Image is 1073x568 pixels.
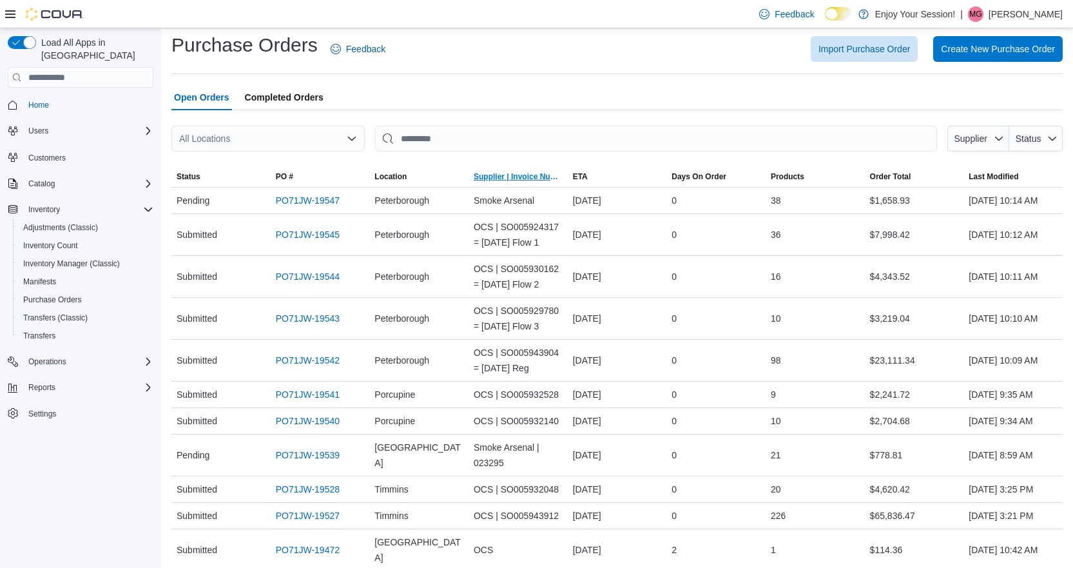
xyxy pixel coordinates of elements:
[766,166,865,187] button: Products
[374,534,463,565] span: [GEOGRAPHIC_DATA]
[18,256,125,271] a: Inventory Manager (Classic)
[960,6,963,22] p: |
[947,126,1009,152] button: Supplier
[968,6,983,22] div: Matt Gourlay
[374,171,407,182] span: Location
[23,380,61,395] button: Reports
[177,311,217,326] span: Submitted
[18,220,153,235] span: Adjustments (Classic)
[568,382,667,407] div: [DATE]
[374,482,408,497] span: Timmins
[23,150,71,166] a: Customers
[23,123,153,139] span: Users
[825,7,852,21] input: Dark Mode
[771,311,781,326] span: 10
[23,406,153,422] span: Settings
[177,269,217,284] span: Submitted
[771,193,781,208] span: 38
[771,387,776,402] span: 9
[865,503,964,529] div: $65,836.47
[177,227,217,242] span: Submitted
[865,264,964,289] div: $4,343.52
[23,176,60,191] button: Catalog
[375,126,937,152] input: This is a search bar. After typing your query, hit enter to filter the results lower in the page.
[23,222,98,233] span: Adjustments (Classic)
[963,442,1063,468] div: [DATE] 8:59 AM
[13,273,159,291] button: Manifests
[3,201,159,219] button: Inventory
[469,214,568,255] div: OCS | SO005924317 = [DATE] Flow 1
[18,292,87,308] a: Purchase Orders
[963,188,1063,213] div: [DATE] 10:14 AM
[469,382,568,407] div: OCS | SO005932528
[672,413,677,429] span: 0
[23,380,153,395] span: Reports
[933,36,1063,62] button: Create New Purchase Order
[177,193,209,208] span: Pending
[23,97,153,113] span: Home
[18,310,153,326] span: Transfers (Classic)
[568,264,667,289] div: [DATE]
[469,188,568,213] div: Smoke Arsenal
[374,440,463,471] span: [GEOGRAPHIC_DATA]
[276,508,340,524] a: PO71JW-19527
[23,123,53,139] button: Users
[568,476,667,502] div: [DATE]
[18,238,83,253] a: Inventory Count
[672,447,677,463] span: 0
[865,306,964,331] div: $3,219.04
[573,171,588,182] span: ETA
[18,292,153,308] span: Purchase Orders
[3,148,159,166] button: Customers
[954,133,987,144] span: Supplier
[771,482,781,497] span: 20
[23,240,78,251] span: Inventory Count
[568,408,667,434] div: [DATE]
[28,382,55,393] span: Reports
[13,327,159,345] button: Transfers
[963,222,1063,248] div: [DATE] 10:12 AM
[28,100,49,110] span: Home
[177,542,217,558] span: Submitted
[374,269,429,284] span: Peterborough
[177,171,200,182] span: Status
[8,90,153,456] nav: Complex example
[771,542,776,558] span: 1
[568,166,667,187] button: ETA
[3,122,159,140] button: Users
[865,348,964,373] div: $23,111.34
[963,408,1063,434] div: [DATE] 9:34 AM
[23,176,153,191] span: Catalog
[276,482,340,497] a: PO71JW-19528
[177,447,209,463] span: Pending
[23,277,56,287] span: Manifests
[23,202,153,217] span: Inventory
[469,503,568,529] div: OCS | SO005943912
[374,413,415,429] span: Porcupine
[374,193,429,208] span: Peterborough
[969,6,981,22] span: MG
[3,378,159,397] button: Reports
[26,8,84,21] img: Cova
[18,310,93,326] a: Transfers (Classic)
[28,409,56,419] span: Settings
[23,295,82,305] span: Purchase Orders
[672,353,677,368] span: 0
[963,306,1063,331] div: [DATE] 10:10 AM
[28,179,55,189] span: Catalog
[13,255,159,273] button: Inventory Manager (Classic)
[171,166,271,187] button: Status
[469,435,568,476] div: Smoke Arsenal | 023295
[672,482,677,497] span: 0
[469,166,568,187] button: Supplier | Invoice Number
[666,166,766,187] button: Days On Order
[568,503,667,529] div: [DATE]
[818,43,910,55] span: Import Purchase Order
[811,36,918,62] button: Import Purchase Order
[325,36,391,62] a: Feedback
[3,404,159,423] button: Settings
[13,237,159,255] button: Inventory Count
[469,408,568,434] div: OCS | SO005932140
[374,508,408,524] span: Timmins
[771,413,781,429] span: 10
